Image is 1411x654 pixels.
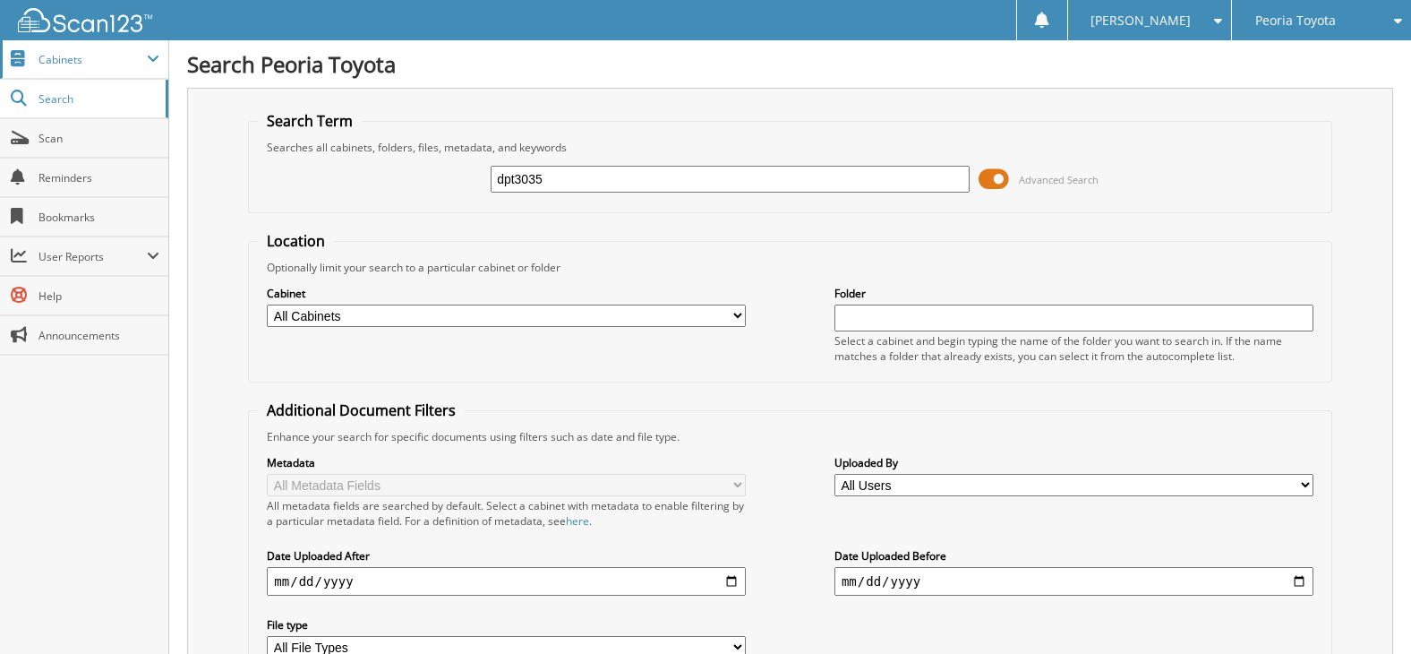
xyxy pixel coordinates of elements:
[267,617,746,632] label: File type
[38,249,147,264] span: User Reports
[258,140,1321,155] div: Searches all cabinets, folders, files, metadata, and keywords
[834,548,1313,564] label: Date Uploaded Before
[187,49,1393,79] h1: Search Peoria Toyota
[1255,15,1336,26] span: Peoria Toyota
[267,455,746,470] label: Metadata
[258,260,1321,275] div: Optionally limit your search to a particular cabinet or folder
[38,131,159,146] span: Scan
[38,288,159,304] span: Help
[267,567,746,596] input: start
[834,567,1313,596] input: end
[258,400,465,420] legend: Additional Document Filters
[834,333,1313,364] div: Select a cabinet and begin typing the name of the folder you want to search in. If the name match...
[38,52,147,67] span: Cabinets
[834,286,1313,301] label: Folder
[1019,173,1099,186] span: Advanced Search
[38,170,159,185] span: Reminders
[267,548,746,564] label: Date Uploaded After
[18,8,152,32] img: scan123-logo-white.svg
[566,513,589,529] a: here
[1090,15,1191,26] span: [PERSON_NAME]
[258,111,362,131] legend: Search Term
[258,429,1321,444] div: Enhance your search for specific documents using filters such as date and file type.
[1321,568,1411,654] iframe: Chat Widget
[38,210,159,225] span: Bookmarks
[258,231,334,251] legend: Location
[267,286,746,301] label: Cabinet
[38,91,157,107] span: Search
[834,455,1313,470] label: Uploaded By
[267,498,746,529] div: All metadata fields are searched by default. Select a cabinet with metadata to enable filtering b...
[38,328,159,343] span: Announcements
